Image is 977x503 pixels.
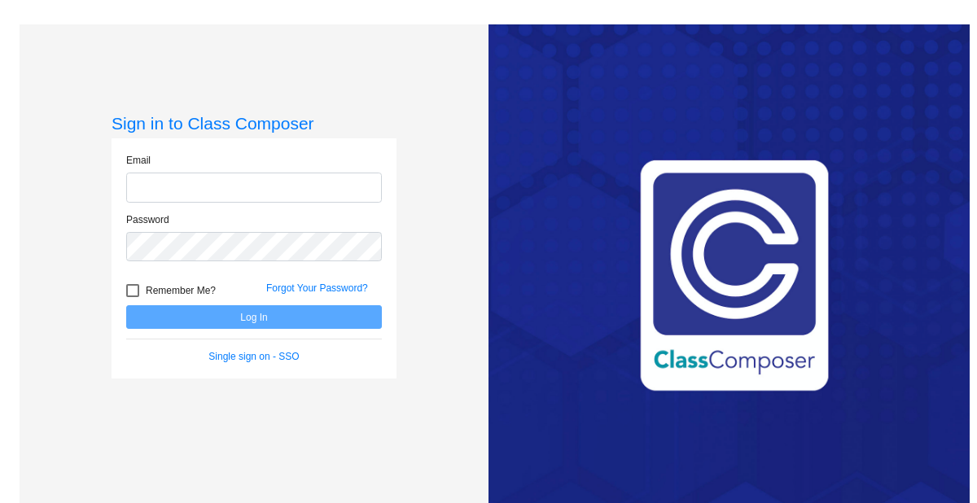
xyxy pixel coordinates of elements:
[112,113,396,133] h3: Sign in to Class Composer
[266,282,368,294] a: Forgot Your Password?
[208,351,299,362] a: Single sign on - SSO
[126,305,382,329] button: Log In
[146,281,216,300] span: Remember Me?
[126,212,169,227] label: Password
[126,153,151,168] label: Email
